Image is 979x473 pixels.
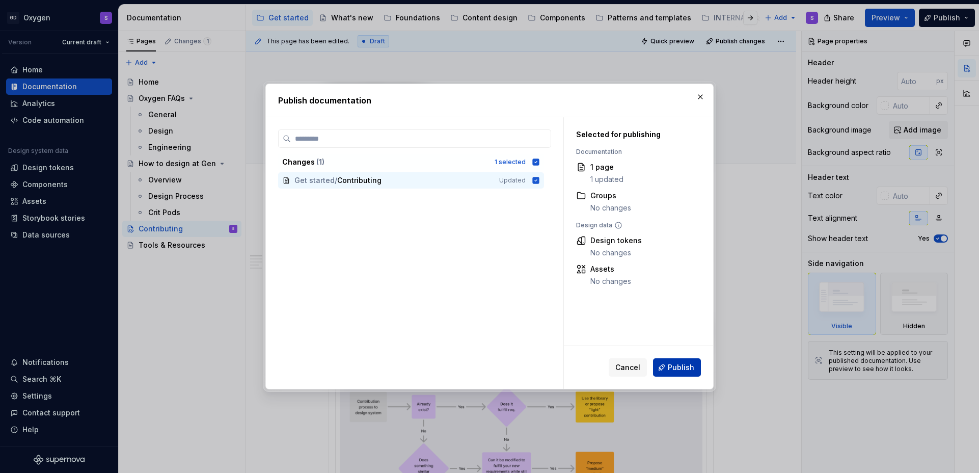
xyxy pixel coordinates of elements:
span: Updated [499,176,526,185]
button: Publish [653,358,701,377]
div: No changes [590,276,631,286]
div: 1 selected [495,158,526,166]
span: Get started [294,175,335,186]
div: Selected for publishing [576,129,689,140]
div: Design tokens [590,235,642,246]
span: Contributing [337,175,382,186]
h2: Publish documentation [278,94,701,107]
div: Changes [282,157,488,167]
span: Publish [668,362,694,373]
div: Documentation [576,148,689,156]
div: Design data [576,221,689,229]
div: 1 page [590,162,623,172]
div: Groups [590,191,631,201]
div: 1 updated [590,174,623,185]
div: No changes [590,248,642,258]
div: No changes [590,203,631,213]
span: ( 1 ) [316,157,324,166]
span: Cancel [615,362,640,373]
div: Assets [590,264,631,274]
button: Cancel [609,358,647,377]
span: / [335,175,337,186]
